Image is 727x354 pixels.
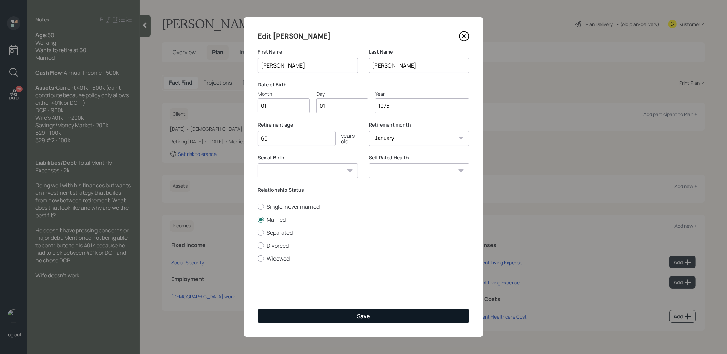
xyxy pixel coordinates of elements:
[258,98,310,113] input: Month
[258,121,358,128] label: Retirement age
[316,90,368,98] div: Day
[258,309,469,323] button: Save
[375,90,469,98] div: Year
[258,48,358,55] label: First Name
[258,90,310,98] div: Month
[369,154,469,161] label: Self Rated Health
[375,98,469,113] input: Year
[316,98,368,113] input: Day
[369,48,469,55] label: Last Name
[258,216,469,223] label: Married
[258,242,469,249] label: Divorced
[258,229,469,236] label: Separated
[258,31,331,42] h4: Edit [PERSON_NAME]
[258,81,469,88] label: Date of Birth
[258,154,358,161] label: Sex at Birth
[258,203,469,210] label: Single, never married
[369,121,469,128] label: Retirement month
[357,312,370,320] div: Save
[258,255,469,262] label: Widowed
[258,187,469,193] label: Relationship Status
[336,133,358,144] div: years old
